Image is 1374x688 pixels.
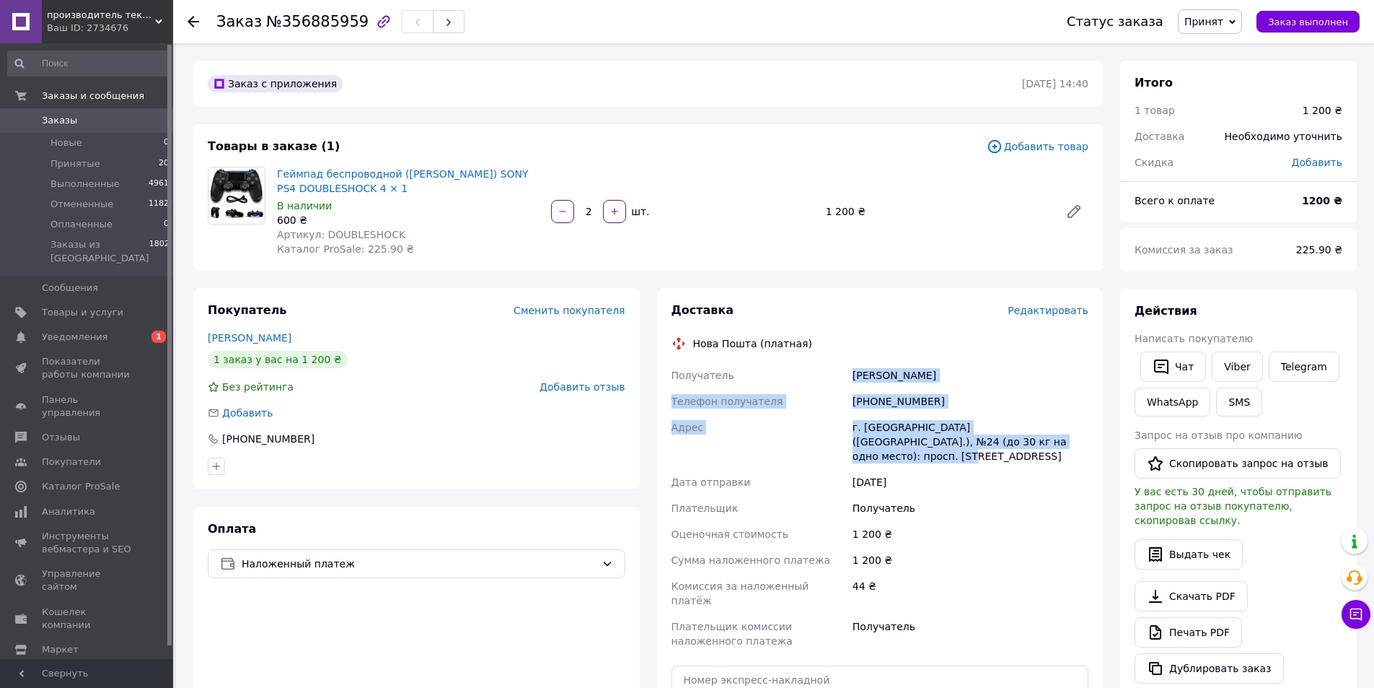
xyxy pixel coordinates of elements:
span: 4961 [149,178,169,191]
div: г. [GEOGRAPHIC_DATA] ([GEOGRAPHIC_DATA].), №24 (до 30 кг на одно место): просп. [STREET_ADDRESS] [850,414,1091,469]
span: Написать покупателю [1135,333,1253,344]
span: В наличии [277,200,332,212]
span: Аналитика [42,505,95,518]
span: Редактировать [1008,305,1088,316]
span: Принят [1184,16,1223,27]
span: Кошелек компании [42,606,133,632]
span: Принятые [50,157,100,170]
span: Плательщик [671,502,739,514]
img: Геймпад беспроводной (Джойстик) SONY PS4 DOUBLESHOCK 4 × 1 [208,167,265,224]
span: Сообщения [42,282,98,295]
span: Уведомления [42,331,107,344]
span: Заказ [216,13,262,30]
button: Выдать чек [1135,539,1243,570]
button: Чат [1140,352,1206,382]
span: Отмененные [50,198,113,211]
span: 0 [164,136,169,149]
span: Оплата [208,522,256,536]
input: Поиск [7,51,170,77]
div: Получатель [850,495,1091,521]
a: Редактировать [1060,197,1088,226]
span: №356885959 [266,13,369,30]
span: Комиссия за заказ [1135,244,1233,256]
span: Заказы и сообщения [42,90,144,103]
a: Печать PDF [1135,617,1242,648]
a: [PERSON_NAME] [208,332,291,344]
span: Добавить [1292,157,1342,168]
span: Каталог ProSale [42,480,120,493]
span: Без рейтинга [222,381,294,393]
span: Телефон получателя [671,396,783,407]
span: Получатель [671,370,734,381]
div: Статус заказа [1067,14,1163,29]
div: [DATE] [850,469,1091,495]
a: Telegram [1269,352,1339,382]
span: Наложенный платеж [242,556,596,572]
div: [PHONE_NUMBER] [850,388,1091,414]
span: Артикул: DOUBLESHOCK [277,229,405,240]
span: Маркет [42,643,79,656]
span: Доставка [671,303,734,317]
time: [DATE] 14:40 [1022,78,1088,90]
span: Скидка [1135,157,1173,168]
span: 225.90 ₴ [1296,244,1342,256]
button: Дублировать заказ [1135,653,1284,684]
div: 600 ₴ [277,213,540,227]
div: Вернуться назад [188,14,199,29]
span: Дата отправки [671,476,751,488]
span: 1 товар [1135,105,1175,116]
span: Сменить покупателя [514,305,625,316]
div: Заказ с приложения [208,75,343,92]
span: Панель управления [42,393,133,419]
span: Каталог ProSale: 225.90 ₴ [277,243,414,255]
a: Скачать PDF [1135,581,1248,611]
span: 1 [151,331,166,343]
span: Товары в заказе (1) [208,139,340,153]
span: Оплаченные [50,218,113,231]
span: Всего к оплате [1135,195,1215,206]
span: Адрес [671,422,703,433]
a: Геймпад беспроводной ([PERSON_NAME]) SONY PS4 DOUBLESHOCK 4 × 1 [277,168,529,194]
span: Добавить [222,407,273,419]
span: Оценочная стоимость [671,528,789,540]
div: Нова Пошта (платная) [690,336,816,351]
span: Плательщик комиссии наложенного платежа [671,621,793,647]
span: Итого [1135,76,1173,90]
div: 1 200 ₴ [1303,103,1342,118]
span: Запрос на отзыв про компанию [1135,430,1303,441]
span: Покупатель [208,303,286,317]
span: производитель текстиля Luxyart [47,9,155,22]
b: 1200 ₴ [1302,195,1342,206]
span: Сумма наложенного платежа [671,554,831,566]
span: 1802 [149,238,169,264]
div: шт. [627,204,651,219]
span: Выполненные [50,178,120,191]
span: 20 [159,157,169,170]
span: Заказ выполнен [1268,17,1348,27]
div: [PHONE_NUMBER] [221,432,316,446]
span: Товары и услуги [42,306,123,319]
div: Получатель [850,614,1091,654]
span: Доставка [1135,131,1184,142]
span: У вас есть 30 дней, чтобы отправить запрос на отзыв покупателю, скопировав ссылку. [1135,486,1331,526]
span: Управление сайтом [42,567,133,593]
div: 1 200 ₴ [850,547,1091,573]
span: Действия [1135,304,1197,318]
span: Комиссия за наложенный платёж [671,580,809,606]
button: Чат с покупателем [1342,600,1370,629]
span: Показатели работы компании [42,355,133,381]
span: 0 [164,218,169,231]
span: Покупатели [42,456,101,469]
button: SMS [1216,388,1262,417]
div: 1 200 ₴ [820,201,1054,222]
div: 1 заказ у вас на 1 200 ₴ [208,351,348,368]
span: 1182 [149,198,169,211]
a: WhatsApp [1135,388,1210,417]
div: Ваш ID: 2734676 [47,22,173,35]
span: Добавить отзыв [540,381,625,393]
a: Viber [1212,352,1262,382]
span: Отзывы [42,431,80,444]
div: 1 200 ₴ [850,521,1091,547]
div: Необходимо уточнить [1216,121,1351,152]
div: [PERSON_NAME] [850,362,1091,388]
